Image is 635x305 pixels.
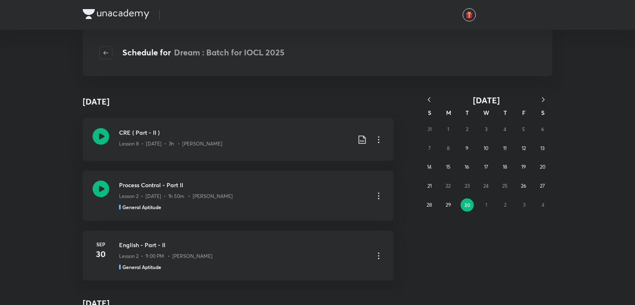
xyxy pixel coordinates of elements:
[536,142,549,155] button: September 13, 2025
[122,263,161,271] h5: General Aptitude
[498,160,511,174] button: September 18, 2025
[446,202,451,208] abbr: September 29, 2025
[517,179,530,193] button: September 26, 2025
[461,142,474,155] button: September 9, 2025
[119,241,367,249] h3: English - Part - II
[119,253,212,260] p: Lesson 2 • 9:00 PM • [PERSON_NAME]
[461,160,474,174] button: September 16, 2025
[428,109,431,117] abbr: Sunday
[83,171,394,221] a: Process Control - Part IILesson 2 • [DATE] • 1h 50m • [PERSON_NAME]General Aptitude
[540,145,544,151] abbr: September 13, 2025
[83,9,149,21] a: Company Logo
[83,231,394,281] a: Sep30English - Part - IILesson 2 • 9:00 PM • [PERSON_NAME]General Aptitude
[480,142,493,155] button: September 10, 2025
[536,179,549,193] button: September 27, 2025
[517,142,530,155] button: September 12, 2025
[442,198,455,212] button: September 29, 2025
[446,164,451,170] abbr: September 15, 2025
[83,9,149,19] img: Company Logo
[522,145,526,151] abbr: September 12, 2025
[484,145,488,151] abbr: September 10, 2025
[427,164,432,170] abbr: September 14, 2025
[484,164,488,170] abbr: September 17, 2025
[480,160,493,174] button: September 17, 2025
[521,183,526,189] abbr: September 26, 2025
[119,140,222,148] p: Lesson 8 • [DATE] • 3h • [PERSON_NAME]
[442,160,455,174] button: September 15, 2025
[119,193,233,200] p: Lesson 2 • [DATE] • 1h 50m • [PERSON_NAME]
[427,183,432,189] abbr: September 21, 2025
[503,145,506,151] abbr: September 11, 2025
[446,109,451,117] abbr: Monday
[93,241,109,248] h6: Sep
[466,109,469,117] abbr: Tuesday
[119,128,351,137] h3: CRE ( Part - II )
[504,109,507,117] abbr: Thursday
[463,8,476,21] button: avatar
[93,248,109,260] h4: 30
[465,164,469,170] abbr: September 16, 2025
[174,47,284,58] span: Dream : Batch for IOCL 2025
[540,164,545,170] abbr: September 20, 2025
[503,164,507,170] abbr: September 18, 2025
[427,202,432,208] abbr: September 28, 2025
[423,198,436,212] button: September 28, 2025
[536,160,549,174] button: September 20, 2025
[541,109,544,117] abbr: Saturday
[423,179,436,193] button: September 21, 2025
[517,160,530,174] button: September 19, 2025
[423,160,436,174] button: September 14, 2025
[473,95,500,106] span: [DATE]
[122,203,161,211] h5: General Aptitude
[461,198,474,212] button: September 30, 2025
[540,183,545,189] abbr: September 27, 2025
[521,164,526,170] abbr: September 19, 2025
[466,145,468,151] abbr: September 9, 2025
[483,109,489,117] abbr: Wednesday
[119,181,367,189] h3: Process Control - Part II
[438,95,534,105] button: [DATE]
[83,118,394,161] a: CRE ( Part - II )Lesson 8 • [DATE] • 3h • [PERSON_NAME]
[498,142,511,155] button: September 11, 2025
[522,109,525,117] abbr: Friday
[122,46,284,60] h4: Schedule for
[466,11,473,19] img: avatar
[464,202,470,208] abbr: September 30, 2025
[83,95,110,108] h4: [DATE]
